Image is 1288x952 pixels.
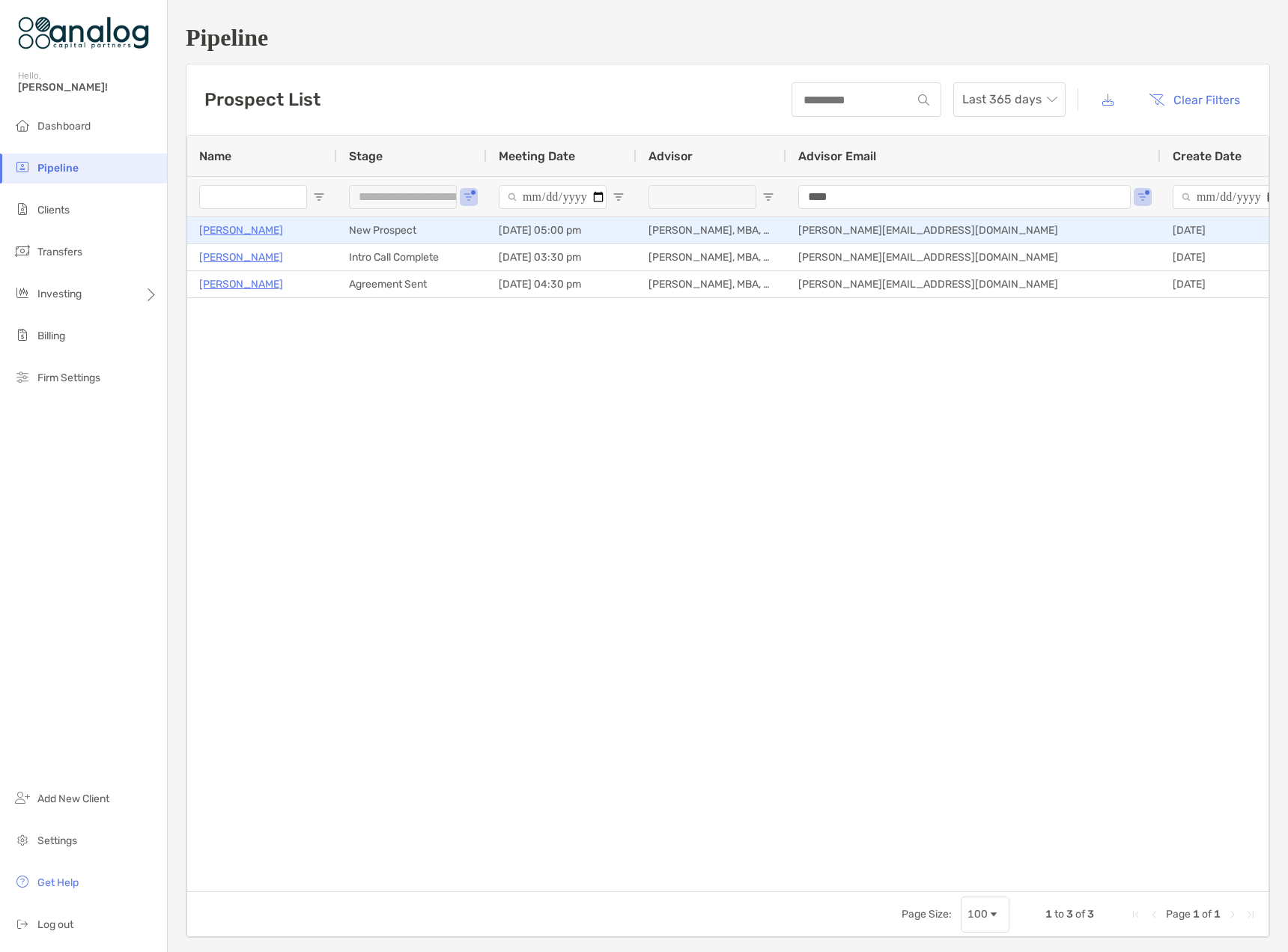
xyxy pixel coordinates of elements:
[637,271,786,297] div: [PERSON_NAME], MBA, CFA
[1173,185,1281,209] input: Create Date Filter Input
[1137,191,1149,203] button: Open Filter Menu
[37,204,70,216] span: Clients
[1166,908,1191,921] span: Page
[37,162,79,175] span: Pipeline
[902,908,952,921] div: Page Size:
[786,217,1161,243] div: [PERSON_NAME][EMAIL_ADDRESS][DOMAIN_NAME]
[762,191,774,203] button: Open Filter Menu
[637,244,786,270] div: [PERSON_NAME], MBA, CFA
[1245,909,1257,921] div: Last Page
[499,149,575,163] span: Meeting Date
[1130,909,1142,921] div: First Page
[1045,908,1052,921] span: 1
[487,217,637,243] div: [DATE] 05:00 pm
[199,275,283,294] a: [PERSON_NAME]
[1066,908,1073,921] span: 3
[648,149,693,163] span: Advisor
[337,271,487,297] div: Agreement Sent
[37,372,100,384] span: Firm Settings
[204,89,321,110] h3: Prospect List
[1193,908,1200,921] span: 1
[337,244,487,270] div: Intro Call Complete
[1054,908,1064,921] span: to
[13,831,31,849] img: settings icon
[37,120,91,133] span: Dashboard
[918,94,929,106] img: input icon
[18,81,158,94] span: [PERSON_NAME]!
[1214,908,1221,921] span: 1
[349,149,383,163] span: Stage
[786,271,1161,297] div: [PERSON_NAME][EMAIL_ADDRESS][DOMAIN_NAME]
[463,191,475,203] button: Open Filter Menu
[13,200,31,218] img: clients icon
[962,83,1057,116] span: Last 365 days
[1202,908,1212,921] span: of
[967,908,988,921] div: 100
[637,217,786,243] div: [PERSON_NAME], MBA, CFA
[1227,909,1239,921] div: Next Page
[37,246,82,258] span: Transfers
[13,116,31,134] img: dashboard icon
[13,242,31,260] img: transfers icon
[18,6,149,60] img: Zoe Logo
[199,221,283,240] a: [PERSON_NAME]
[487,271,637,297] div: [DATE] 04:30 pm
[487,244,637,270] div: [DATE] 03:30 pm
[37,918,73,931] span: Log out
[37,330,65,342] span: Billing
[1087,908,1094,921] span: 3
[13,284,31,302] img: investing icon
[199,185,307,209] input: Name Filter Input
[1075,908,1085,921] span: of
[199,248,283,267] a: [PERSON_NAME]
[798,149,876,163] span: Advisor Email
[37,876,79,889] span: Get Help
[337,217,487,243] div: New Prospect
[13,915,31,933] img: logout icon
[786,244,1161,270] div: [PERSON_NAME][EMAIL_ADDRESS][DOMAIN_NAME]
[798,185,1131,209] input: Advisor Email Filter Input
[37,834,77,847] span: Settings
[1148,909,1160,921] div: Previous Page
[613,191,625,203] button: Open Filter Menu
[186,24,1270,52] h1: Pipeline
[37,288,82,300] span: Investing
[13,789,31,807] img: add_new_client icon
[13,326,31,344] img: billing icon
[13,368,31,386] img: firm-settings icon
[499,185,607,209] input: Meeting Date Filter Input
[1173,149,1242,163] span: Create Date
[13,158,31,176] img: pipeline icon
[313,191,325,203] button: Open Filter Menu
[961,897,1009,933] div: Page Size
[13,873,31,891] img: get-help icon
[1137,83,1251,116] button: Clear Filters
[199,149,231,163] span: Name
[37,792,109,805] span: Add New Client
